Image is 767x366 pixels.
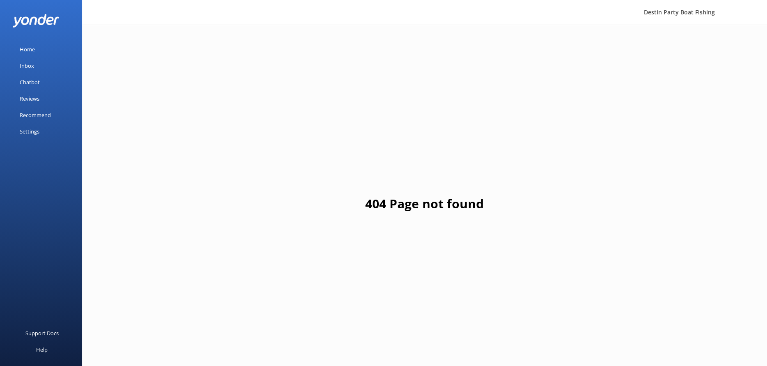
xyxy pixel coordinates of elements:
div: Help [36,341,48,358]
div: Chatbot [20,74,40,90]
img: yonder-white-logo.png [12,14,60,28]
div: Reviews [20,90,39,107]
div: Home [20,41,35,58]
h1: 404 Page not found [365,194,484,214]
div: Support Docs [25,325,59,341]
div: Recommend [20,107,51,123]
div: Settings [20,123,39,140]
div: Inbox [20,58,34,74]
